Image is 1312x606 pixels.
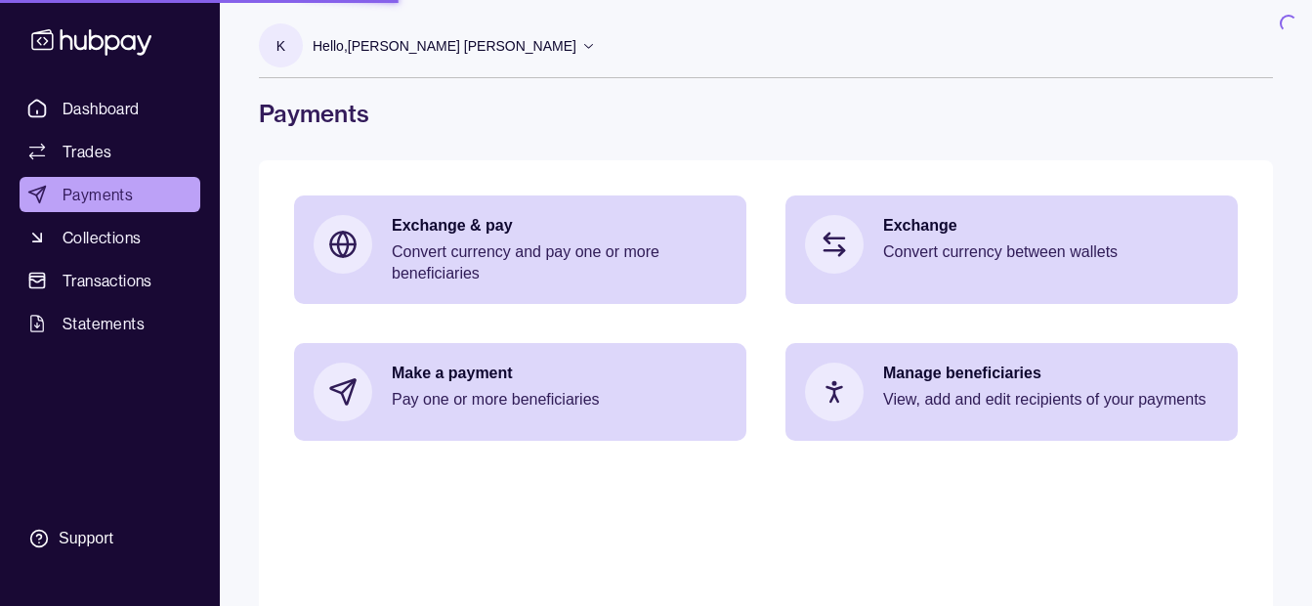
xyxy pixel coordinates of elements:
[20,177,200,212] a: Payments
[392,241,727,284] p: Convert currency and pay one or more beneficiaries
[276,35,285,57] p: K
[785,195,1238,293] a: ExchangeConvert currency between wallets
[259,98,1273,129] h1: Payments
[20,134,200,169] a: Trades
[392,389,727,411] p: Pay one or more beneficiaries
[63,312,145,335] span: Statements
[63,226,141,249] span: Collections
[785,343,1238,441] a: Manage beneficiariesView, add and edit recipients of your payments
[294,343,746,441] a: Make a paymentPay one or more beneficiaries
[294,195,746,304] a: Exchange & payConvert currency and pay one or more beneficiaries
[63,183,133,206] span: Payments
[313,35,576,57] p: Hello, [PERSON_NAME] [PERSON_NAME]
[883,241,1218,263] p: Convert currency between wallets
[883,215,1218,237] p: Exchange
[59,528,113,549] div: Support
[20,518,200,559] a: Support
[392,363,727,384] p: Make a payment
[20,220,200,255] a: Collections
[20,91,200,126] a: Dashboard
[20,263,200,298] a: Transactions
[63,97,140,120] span: Dashboard
[63,269,152,292] span: Transactions
[883,363,1218,384] p: Manage beneficiaries
[883,389,1218,411] p: View, add and edit recipients of your payments
[63,140,111,163] span: Trades
[20,306,200,341] a: Statements
[392,215,727,237] p: Exchange & pay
